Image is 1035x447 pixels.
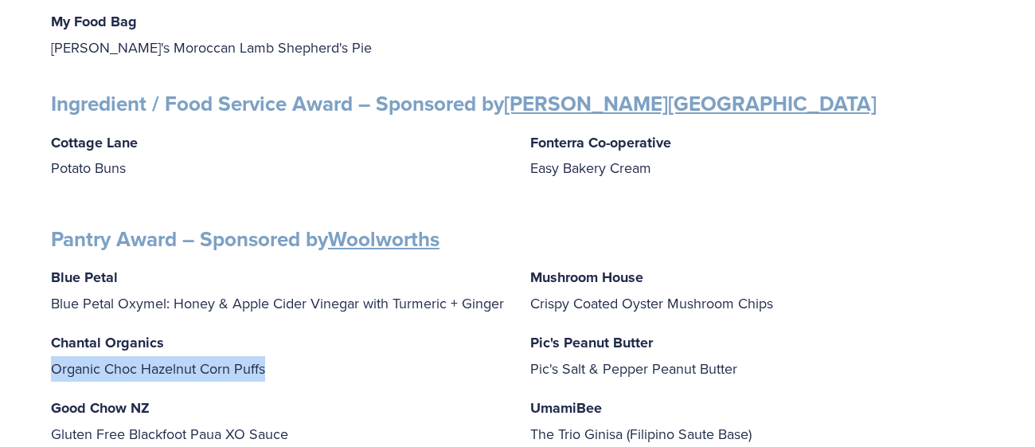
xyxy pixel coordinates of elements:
[51,130,505,181] p: Potato Buns
[530,332,653,353] strong: Pic's Peanut Butter
[530,130,984,181] p: Easy Bakery Cream
[530,395,984,446] p: The Trio Ginisa (Filipino Saute Base)
[51,9,505,60] p: [PERSON_NAME]'s Moroccan Lamb Shepherd's Pie
[51,330,505,381] p: Organic Choc Hazelnut Corn Puffs
[530,267,643,288] strong: Mushroom House
[51,11,137,32] strong: My Food Bag
[504,88,877,119] a: [PERSON_NAME][GEOGRAPHIC_DATA]
[328,224,439,254] a: Woolworths
[51,398,150,418] strong: Good Chow NZ
[530,398,602,418] strong: UmamiBee
[51,267,118,288] strong: Blue Petal
[530,330,984,381] p: Pic's Salt & Pepper Peanut Butter
[530,132,671,153] strong: Fonterra Co-operative
[51,395,505,446] p: Gluten Free Blackfoot Paua XO Sauce
[51,224,439,254] strong: Pantry Award – Sponsored by
[530,265,984,316] p: Crispy Coated Oyster Mushroom Chips
[51,332,164,353] strong: Chantal Organics
[51,265,505,316] p: Blue Petal Oxymel: Honey & Apple Cider Vinegar with Turmeric + Ginger
[51,132,138,153] strong: Cottage Lane
[51,88,877,119] strong: Ingredient / Food Service Award – Sponsored by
